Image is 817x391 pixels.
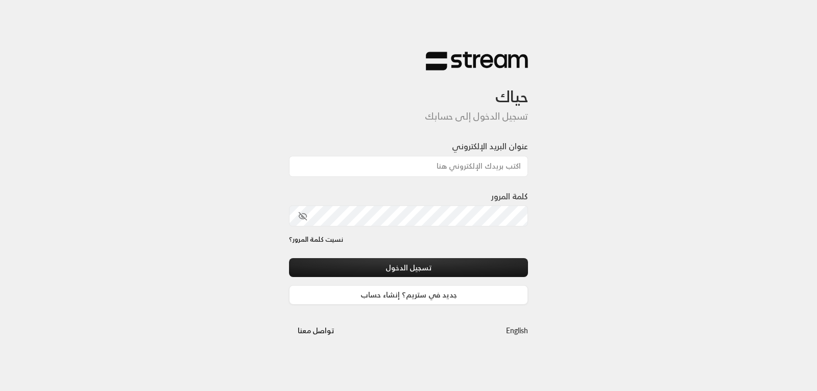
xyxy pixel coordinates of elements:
button: تواصل معنا [289,321,343,340]
a: English [506,321,528,340]
h5: تسجيل الدخول إلى حسابك [289,111,528,122]
button: toggle password visibility [294,208,311,225]
button: تسجيل الدخول [289,258,528,277]
input: اكتب بريدك الإلكتروني هنا [289,156,528,177]
h3: حياك [289,71,528,106]
a: نسيت كلمة المرور؟ [289,235,343,245]
label: كلمة المرور [491,190,528,202]
a: تواصل معنا [289,324,343,337]
img: Stream Logo [426,51,528,71]
a: جديد في ستريم؟ إنشاء حساب [289,285,528,304]
label: عنوان البريد الإلكتروني [452,140,528,152]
